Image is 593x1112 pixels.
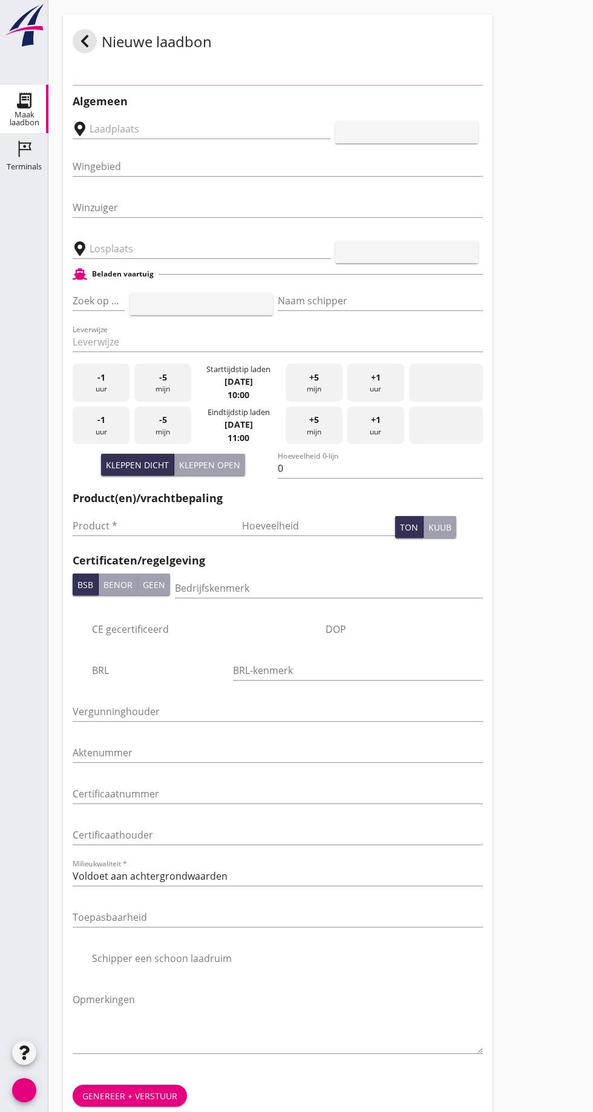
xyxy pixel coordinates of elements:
input: Bedrijfskenmerk [175,578,483,598]
button: ton [395,516,424,538]
font: mijn [156,384,170,394]
font: pijl_drop_down [374,745,577,760]
font: [DATE] [224,419,253,430]
font: Kleppen open [179,459,240,471]
font: Nieuwe laadbon [102,31,212,51]
font: DOP [326,623,346,636]
input: Product * [73,516,225,535]
font: Kleppen dicht [106,459,169,471]
font: Beladen vaartuig [92,269,154,279]
font: Terminals [7,161,42,172]
font: kuub [428,522,451,533]
button: Kleppen open [174,454,245,476]
font: pijl_drop_down [374,704,577,719]
input: Vergunninghouder [73,702,466,721]
font: Genereer + verstuur [82,1090,177,1102]
font: datumbereik [366,375,526,390]
font: selectievakje [73,951,261,966]
font: pijl_drop_down [221,122,425,136]
input: Aktenummer [73,743,466,762]
input: Zoek op (scheeps)naam [73,291,91,310]
font: datumbereik [366,418,526,433]
textarea: Opmerkingen [73,990,483,1053]
font: mijn [307,384,321,394]
input: Losplaats [90,239,296,258]
font: -5 [159,371,167,383]
font: -1 [97,371,105,383]
input: BRL-kenmerk [233,661,483,680]
input: Certificaatnummer [73,784,466,803]
font: +1 [371,414,381,425]
font: toevoegen [341,125,472,140]
font: BRL [92,664,109,677]
input: Winzuiger [73,198,466,217]
font: Eindtijdstip laden [208,407,270,417]
font: +5 [309,414,319,425]
img: logo-small.a267ee39.svg [2,3,46,48]
font: Schipper een schoon laadruim [92,952,232,965]
font: toevoegen [136,297,267,312]
font: 10:00 [228,389,249,401]
font: Maak laadbon [10,109,39,128]
font: pijl_drop_down [16,293,219,308]
font: Benor [103,579,133,590]
font: pijl_drop_down [374,159,577,174]
button: BSB [73,574,99,595]
font: pijl_drop_down [374,787,577,801]
font: pijl_drop_down [374,910,577,924]
font: Certificaten/regelgeving [73,553,205,567]
font: 11:00 [228,432,249,443]
font: CE gecertificeerd [92,623,169,636]
font: -1 [97,414,105,425]
font: toevoegen [341,245,472,260]
font: pijl_drop_down [374,200,577,215]
font: Product(en)/vrachtbepaling [73,491,223,505]
input: Certificaathouder [73,825,483,845]
font: mijn [156,427,170,437]
font: uur [370,427,381,437]
input: Laadplaats [90,119,296,139]
font: pijl_drop_down [133,518,336,533]
font: Geen [143,579,165,590]
font: [DATE] [224,376,253,387]
font: uur [96,427,107,437]
font: uur [96,384,107,394]
font: -5 [159,414,167,425]
input: Naam schipper [278,291,483,310]
font: ton [400,522,418,533]
button: Geen [138,574,170,595]
button: kuub [424,516,456,538]
font: Starttijdstip laden [206,364,270,374]
input: Hoeveelheid 0-lijn [278,459,483,478]
font: +5 [309,371,319,383]
button: Benor [99,574,138,595]
font: BSB [77,579,93,590]
font: +1 [371,371,381,383]
font: selectievakje_omtrek_leeg [73,622,436,636]
font: pijl_drop_down [374,335,577,349]
font: Algemeen [73,94,128,108]
input: Milieukwaliteit * [73,866,483,886]
input: Wingebied [73,157,466,176]
button: Genereer + verstuur [73,1085,187,1107]
font: mijn [307,427,321,437]
input: Hoeveelheid [242,516,395,535]
font: pijl_drop_down [221,241,425,256]
button: Kleppen dicht [101,454,174,476]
